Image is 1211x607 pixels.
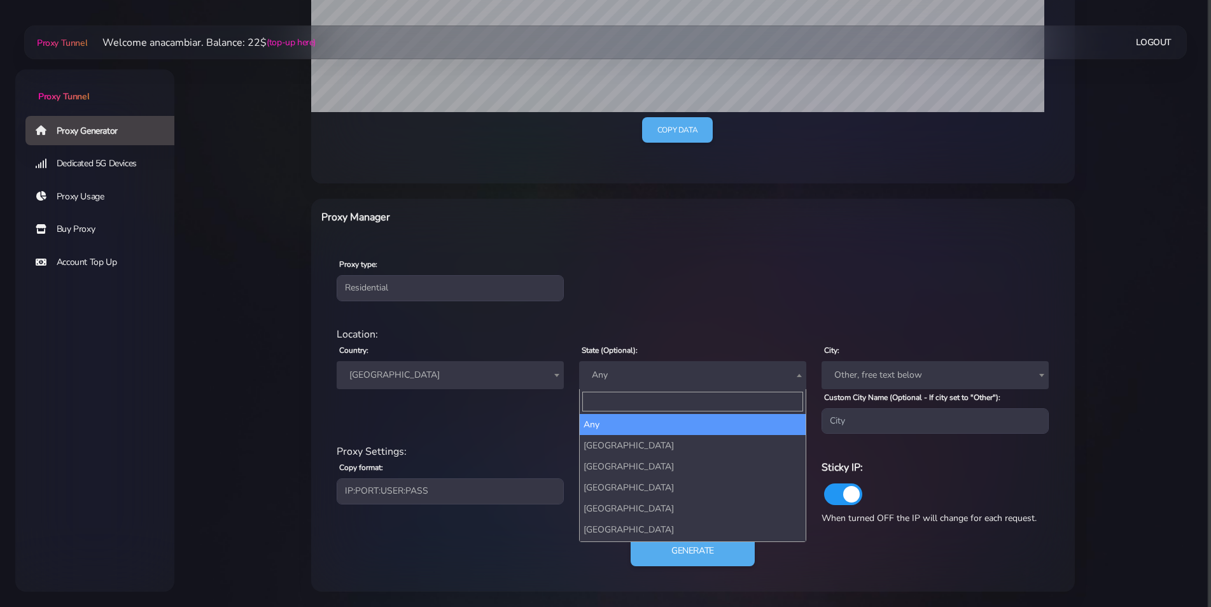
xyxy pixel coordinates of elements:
label: Copy format: [339,462,383,473]
a: (top-up here) [267,36,316,49]
span: Proxy Tunnel [38,90,89,103]
h6: Proxy Manager [321,209,748,225]
a: Logout [1136,31,1172,54]
input: Search [582,392,803,411]
span: Proxy Tunnel [37,37,87,49]
div: Location: [329,327,1057,342]
span: Other, free text below [822,361,1049,389]
label: Proxy type: [339,259,377,270]
label: Country: [339,345,368,356]
a: Proxy Tunnel [34,32,87,53]
a: Proxy Tunnel [15,69,174,103]
a: Account Top Up [25,248,185,277]
span: Any [579,361,806,389]
input: City [822,408,1049,434]
label: Custom City Name (Optional - If city set to "Other"): [824,392,1000,403]
a: Buy Proxy [25,215,185,244]
li: [GEOGRAPHIC_DATA] [580,519,806,540]
li: [GEOGRAPHIC_DATA] [580,540,806,561]
span: Australia [344,366,556,384]
a: Proxy Generator [25,116,185,145]
div: Proxy Settings: [329,444,1057,459]
li: [GEOGRAPHIC_DATA] [580,435,806,456]
iframe: Webchat Widget [1149,545,1195,591]
label: City: [824,345,839,356]
span: Any [587,366,799,384]
li: Any [580,414,806,435]
a: Proxy Usage [25,182,185,211]
h6: Sticky IP: [822,459,1049,476]
a: Copy data [642,117,713,143]
label: State (Optional): [582,345,638,356]
li: Welcome anacambiar. Balance: 22$ [87,35,316,50]
span: When turned OFF the IP will change for each request. [822,512,1037,524]
li: [GEOGRAPHIC_DATA] [580,456,806,477]
li: [GEOGRAPHIC_DATA] [580,498,806,519]
li: [GEOGRAPHIC_DATA] [580,477,806,498]
a: Dedicated 5G Devices [25,149,185,178]
button: Generate [631,536,755,566]
span: Other, free text below [829,366,1041,384]
span: Australia [337,361,564,389]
